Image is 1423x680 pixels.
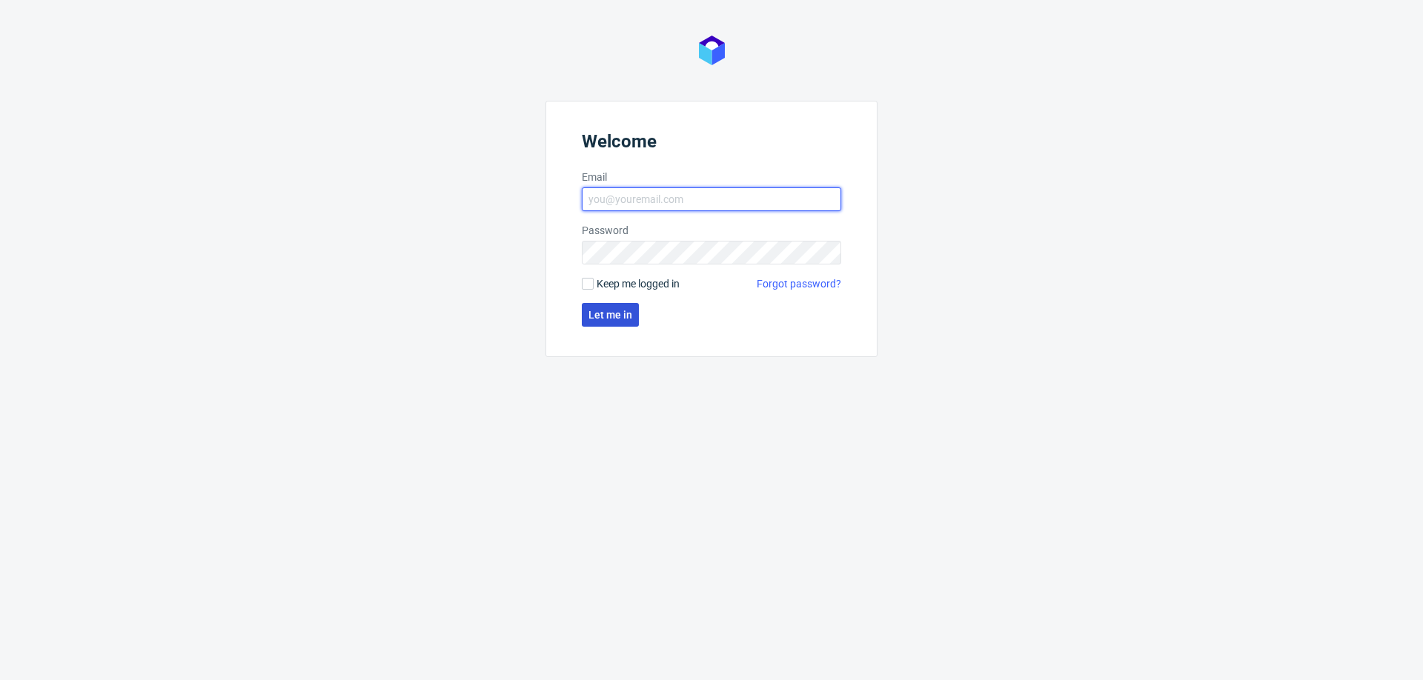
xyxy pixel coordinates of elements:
[582,303,639,327] button: Let me in
[582,223,841,238] label: Password
[588,310,632,320] span: Let me in
[597,276,680,291] span: Keep me logged in
[582,170,841,184] label: Email
[582,131,841,158] header: Welcome
[582,187,841,211] input: you@youremail.com
[757,276,841,291] a: Forgot password?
